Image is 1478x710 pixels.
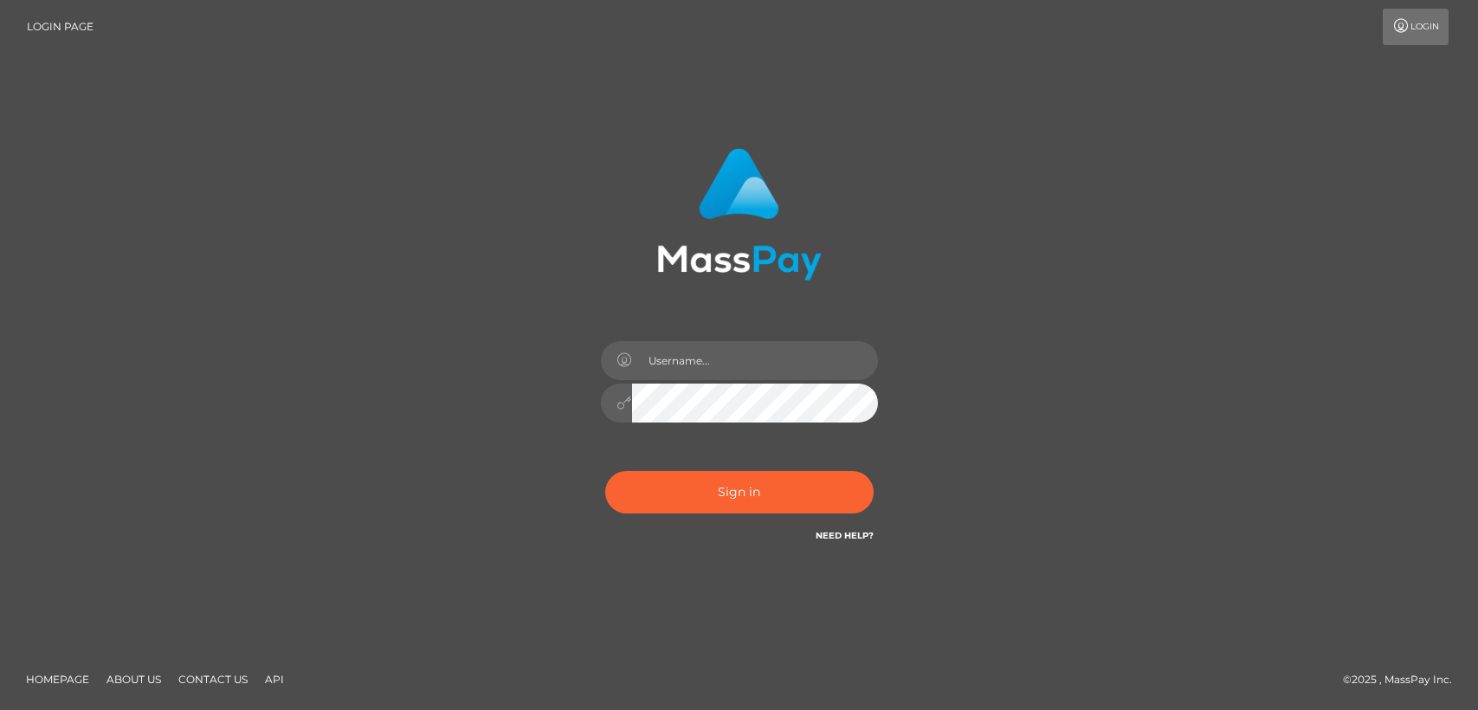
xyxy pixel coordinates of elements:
a: Contact Us [171,666,255,693]
button: Sign in [605,471,874,513]
a: Homepage [19,666,96,693]
a: About Us [100,666,168,693]
a: Need Help? [816,530,874,541]
a: Login Page [27,9,94,45]
input: Username... [632,341,878,380]
a: API [258,666,291,693]
a: Login [1383,9,1449,45]
img: MassPay Login [657,148,822,281]
div: © 2025 , MassPay Inc. [1343,670,1465,689]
